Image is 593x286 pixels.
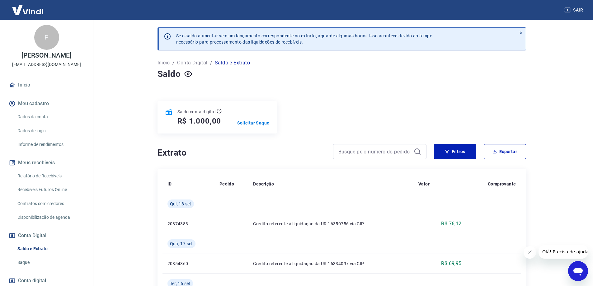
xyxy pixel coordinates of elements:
[15,197,86,210] a: Contratos com credores
[210,59,212,67] p: /
[484,144,526,159] button: Exportar
[176,33,433,45] p: Se o saldo aumentar sem um lançamento correspondente no extrato, aguarde algumas horas. Isso acon...
[170,201,191,207] span: Qui, 18 set
[219,181,234,187] p: Pedido
[15,256,86,269] a: Saque
[539,245,588,259] iframe: Mensagem da empresa
[167,221,209,227] p: 20874383
[7,78,86,92] a: Início
[441,260,461,267] p: R$ 69,95
[563,4,586,16] button: Sair
[253,221,408,227] p: Crédito referente à liquidação da UR 16350756 via CIP
[441,220,461,227] p: R$ 76,12
[177,59,207,67] a: Conta Digital
[21,52,71,59] p: [PERSON_NAME]
[15,170,86,182] a: Relatório de Recebíveis
[338,147,411,156] input: Busque pelo número do pedido
[253,260,408,267] p: Crédito referente à liquidação da UR 16334097 via CIP
[170,241,193,247] span: Qua, 17 set
[215,59,250,67] p: Saldo e Extrato
[15,124,86,137] a: Dados de login
[7,0,48,19] img: Vindi
[12,61,81,68] p: [EMAIL_ADDRESS][DOMAIN_NAME]
[15,110,86,123] a: Dados da conta
[15,183,86,196] a: Recebíveis Futuros Online
[7,156,86,170] button: Meus recebíveis
[568,261,588,281] iframe: Botão para abrir a janela de mensagens
[167,181,172,187] p: ID
[418,181,430,187] p: Valor
[7,229,86,242] button: Conta Digital
[434,144,476,159] button: Filtros
[15,138,86,151] a: Informe de rendimentos
[158,59,170,67] a: Início
[158,147,326,159] h4: Extrato
[237,120,270,126] a: Solicitar Saque
[158,68,181,80] h4: Saldo
[177,116,221,126] h5: R$ 1.000,00
[15,242,86,255] a: Saldo e Extrato
[4,4,52,9] span: Olá! Precisa de ajuda?
[7,97,86,110] button: Meu cadastro
[488,181,516,187] p: Comprovante
[34,25,59,50] div: P
[15,211,86,224] a: Disponibilização de agenda
[167,260,209,267] p: 20854860
[172,59,175,67] p: /
[253,181,274,187] p: Descrição
[177,109,216,115] p: Saldo conta digital
[18,276,46,285] span: Conta digital
[524,246,536,259] iframe: Fechar mensagem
